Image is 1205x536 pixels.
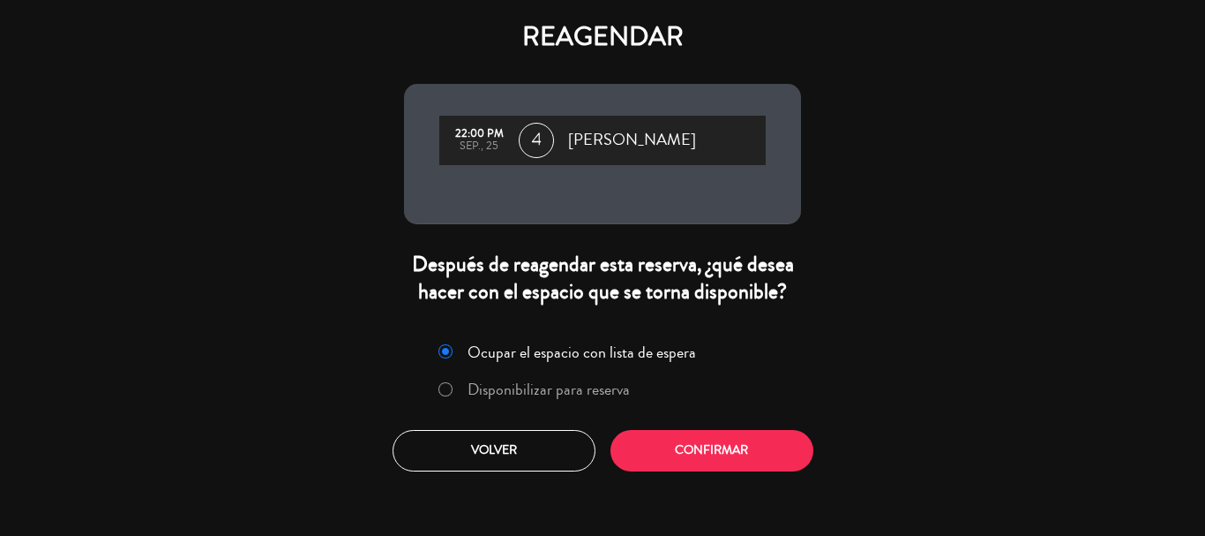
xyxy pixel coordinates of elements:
[568,127,696,154] span: [PERSON_NAME]
[519,123,554,158] span: 4
[404,21,801,53] h4: REAGENDAR
[393,430,595,472] button: Volver
[448,140,510,153] div: sep., 25
[468,344,696,360] label: Ocupar el espacio con lista de espera
[448,128,510,140] div: 22:00 PM
[468,381,630,397] label: Disponibilizar para reserva
[610,430,813,472] button: Confirmar
[404,251,801,306] div: Después de reagendar esta reserva, ¿qué desea hacer con el espacio que se torna disponible?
